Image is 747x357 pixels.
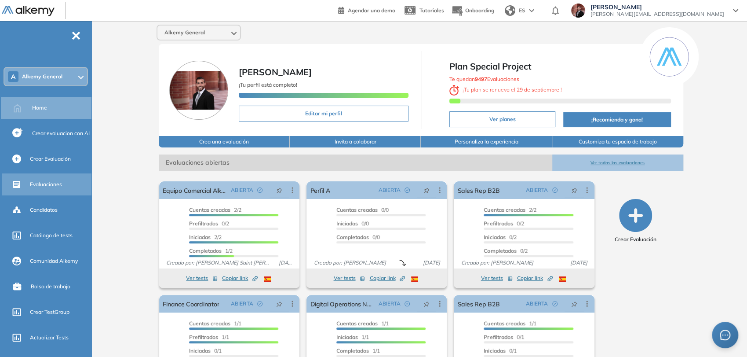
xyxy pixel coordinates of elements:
span: 0/0 [336,206,389,213]
span: pushpin [276,187,282,194]
a: Sales Rep B2B [457,295,499,313]
button: pushpin [270,183,289,197]
a: Agendar una demo [338,4,395,15]
span: ABIERTA [378,300,400,308]
button: Personaliza la experiencia [421,136,552,147]
img: world [505,5,515,16]
button: Invita a colaborar [290,136,421,147]
span: check-circle [257,301,262,306]
button: Editar mi perfil [239,106,408,121]
span: Crear Evaluación [30,155,71,163]
span: 1/1 [484,320,536,327]
span: Iniciadas [484,234,505,240]
span: Te quedan Evaluaciones [449,76,519,82]
span: Home [32,104,47,112]
span: [PERSON_NAME] [590,4,724,11]
button: Ver tests [333,273,365,283]
span: Iniciadas [189,347,211,354]
img: ESP [559,276,566,282]
span: Cuentas creadas [336,320,378,327]
a: Equipo Comercial Alkymetrics [163,181,227,199]
span: Iniciadas [336,334,358,340]
button: Onboarding [451,1,494,20]
span: ES [519,7,525,15]
span: 2/2 [189,234,222,240]
span: 1/1 [336,320,389,327]
b: 9497 [475,76,487,82]
span: Iniciadas [484,347,505,354]
span: Cuentas creadas [189,320,230,327]
span: 0/2 [484,234,516,240]
span: Completados [336,234,369,240]
span: 0/2 [484,220,524,227]
span: Cuentas creadas [484,206,525,213]
span: Onboarding [465,7,494,14]
span: Comunidad Alkemy [30,257,78,265]
span: Prefiltrados [189,220,218,227]
span: Prefiltrados [484,334,513,340]
span: pushpin [423,187,430,194]
span: 1/1 [189,320,241,327]
img: clock-svg [449,85,459,96]
span: 0/0 [336,220,369,227]
img: Logo [2,6,55,17]
span: Cuentas creadas [484,320,525,327]
span: Creado por: [PERSON_NAME] Saint [PERSON_NAME] [163,259,275,267]
span: Crear TestGroup [30,308,69,316]
span: 0/1 [189,347,222,354]
span: [DATE] [567,259,591,267]
span: [PERSON_NAME][EMAIL_ADDRESS][DOMAIN_NAME] [590,11,724,18]
span: ABIERTA [526,300,548,308]
span: Creado por: [PERSON_NAME] [457,259,536,267]
span: 1/2 [189,247,233,254]
span: pushpin [571,300,577,307]
span: [PERSON_NAME] [239,66,312,77]
span: [DATE] [419,259,443,267]
span: check-circle [552,301,558,306]
button: Ver todas las evaluaciones [552,155,683,171]
span: 2/2 [189,206,241,213]
span: Crear evaluacion con AI [32,129,90,137]
button: Copiar link [222,273,258,283]
span: Iniciadas [189,234,211,240]
span: Agendar una demo [348,7,395,14]
button: Copiar link [517,273,553,283]
button: Ver tests [481,273,513,283]
span: Plan Special Project [449,60,671,73]
button: Ver tests [186,273,218,283]
span: Copiar link [222,274,258,282]
span: Cuentas creadas [336,206,378,213]
a: Sales Rep B2B [457,181,499,199]
img: Foto de perfil [169,61,228,120]
button: pushpin [565,297,584,311]
span: A [11,73,15,80]
span: Actualizar Tests [30,334,69,342]
span: 0/2 [484,247,527,254]
span: Alkemy General [22,73,62,80]
button: Copiar link [369,273,405,283]
span: ABIERTA [526,186,548,194]
button: Crea una evaluación [159,136,290,147]
span: message [720,330,730,340]
a: Finance Coordinator [163,295,219,313]
span: check-circle [552,188,558,193]
span: Prefiltrados [189,334,218,340]
button: Customiza tu espacio de trabajo [552,136,683,147]
span: [DATE] [275,259,296,267]
span: Catálogo de tests [30,232,73,239]
span: pushpin [423,300,430,307]
span: 1/1 [336,334,369,340]
span: ¡ Tu plan se renueva el ! [449,86,562,93]
span: Cuentas creadas [189,206,230,213]
span: Prefiltrados [484,220,513,227]
span: Completados [189,247,222,254]
button: pushpin [270,297,289,311]
button: pushpin [417,297,436,311]
span: check-circle [404,301,410,306]
button: pushpin [565,183,584,197]
span: ¡Tu perfil está completo! [239,81,297,88]
span: check-circle [257,188,262,193]
span: Copiar link [517,274,553,282]
b: 29 de septiembre [515,86,561,93]
span: Creado por: [PERSON_NAME] [310,259,389,267]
